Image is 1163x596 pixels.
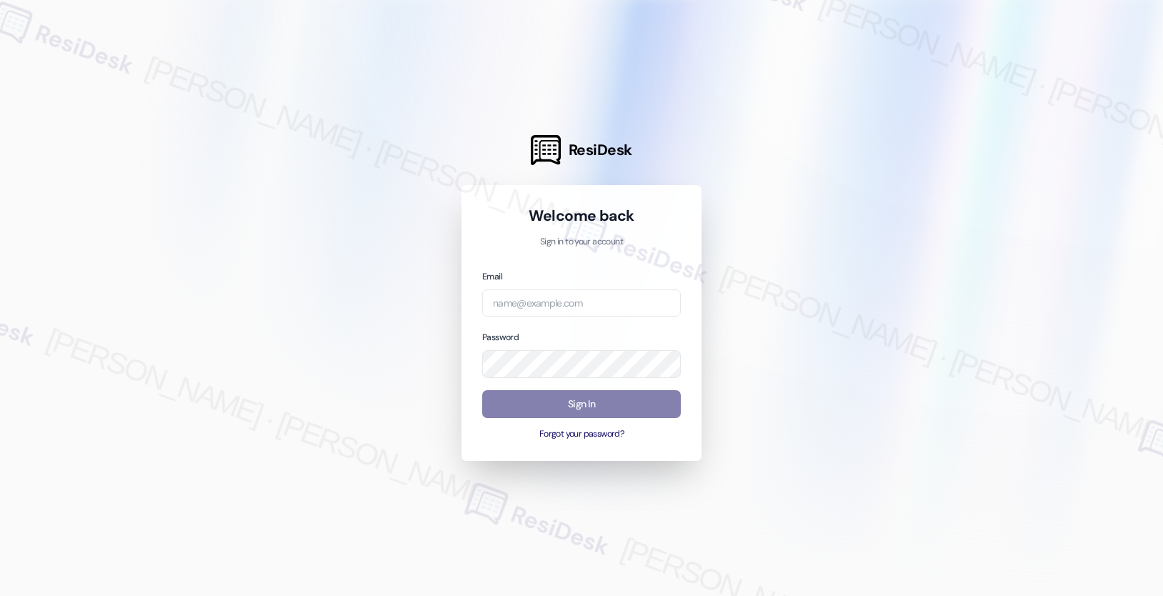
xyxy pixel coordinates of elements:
[482,236,681,249] p: Sign in to your account
[531,135,561,165] img: ResiDesk Logo
[482,289,681,317] input: name@example.com
[482,206,681,226] h1: Welcome back
[482,428,681,441] button: Forgot your password?
[482,390,681,418] button: Sign In
[569,140,632,160] span: ResiDesk
[482,271,502,282] label: Email
[482,332,519,343] label: Password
